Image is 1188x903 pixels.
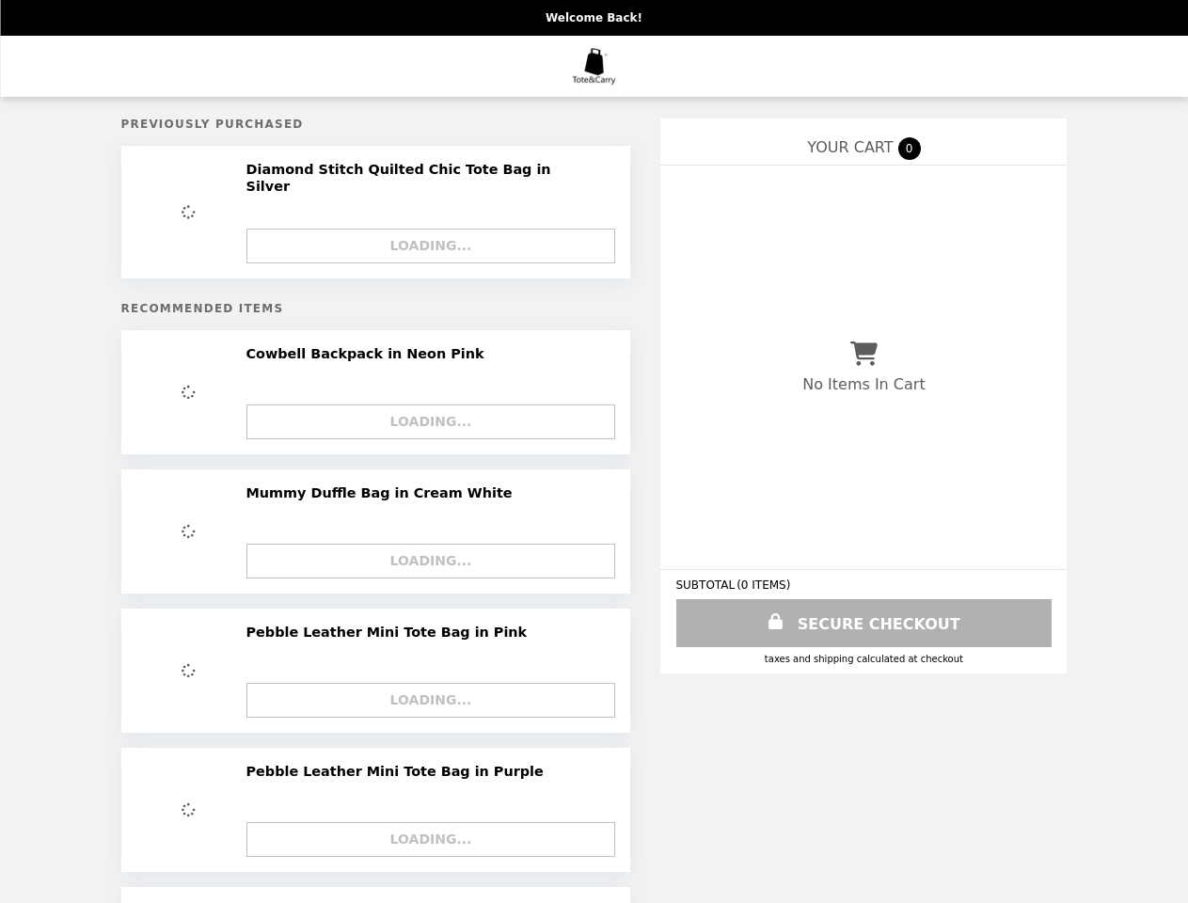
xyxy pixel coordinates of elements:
[675,654,1052,664] div: Taxes and Shipping calculated at checkout
[802,375,925,393] p: No Items In Cart
[121,302,631,315] h5: Recommended Items
[246,484,520,501] h2: Mummy Duffle Bag in Cream White
[246,345,492,362] h2: Cowbell Backpack in Neon Pink
[246,624,535,641] h2: Pebble Leather Mini Tote Bag in Pink
[898,137,921,160] span: 0
[121,118,631,131] h5: Previously Purchased
[807,138,893,156] span: YOUR CART
[246,161,605,196] h2: Diamond Stitch Quilted Chic Tote Bag in Silver
[675,578,737,592] span: SUBTOTAL
[568,47,621,86] img: Brand Logo
[546,11,642,24] p: Welcome Back!
[246,763,551,780] h2: Pebble Leather Mini Tote Bag in Purple
[737,578,790,592] span: ( 0 ITEMS )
